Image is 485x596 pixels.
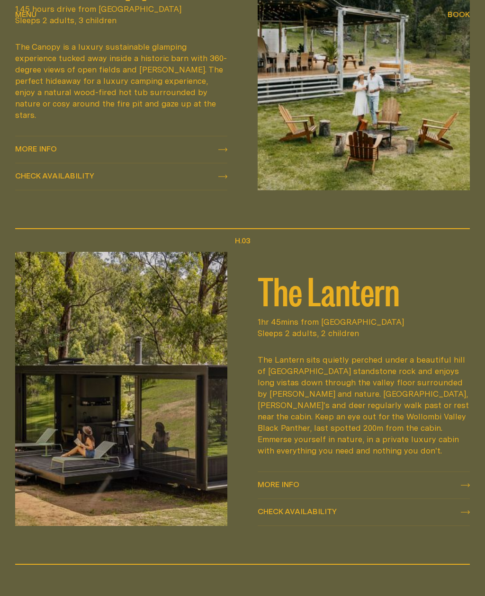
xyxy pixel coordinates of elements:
span: More info [258,480,299,488]
span: Sleeps 2 adults, 2 children [258,328,470,339]
span: 1hr 45mins from [GEOGRAPHIC_DATA] [258,316,470,328]
div: The Lantern sits quietly perched under a beautiful hill of [GEOGRAPHIC_DATA] standstone rock and ... [258,354,470,456]
h2: The Lantern [258,271,470,309]
span: Menu [15,10,36,18]
span: Sleeps 2 adults, 3 children [15,15,227,26]
button: check availability [258,499,470,525]
span: 1.45 hours drive from [GEOGRAPHIC_DATA] [15,3,227,15]
div: The Canopy is a luxury sustainable glamping experience tucked away inside a historic barn with 36... [15,41,227,121]
span: Check availability [258,507,337,515]
button: show booking tray [448,9,470,21]
button: show menu [15,9,36,21]
span: Book [448,10,470,18]
button: check availability [15,163,227,190]
span: More info [15,145,57,152]
a: More info [258,472,470,498]
a: More info [15,136,227,163]
span: Check availability [15,172,94,179]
